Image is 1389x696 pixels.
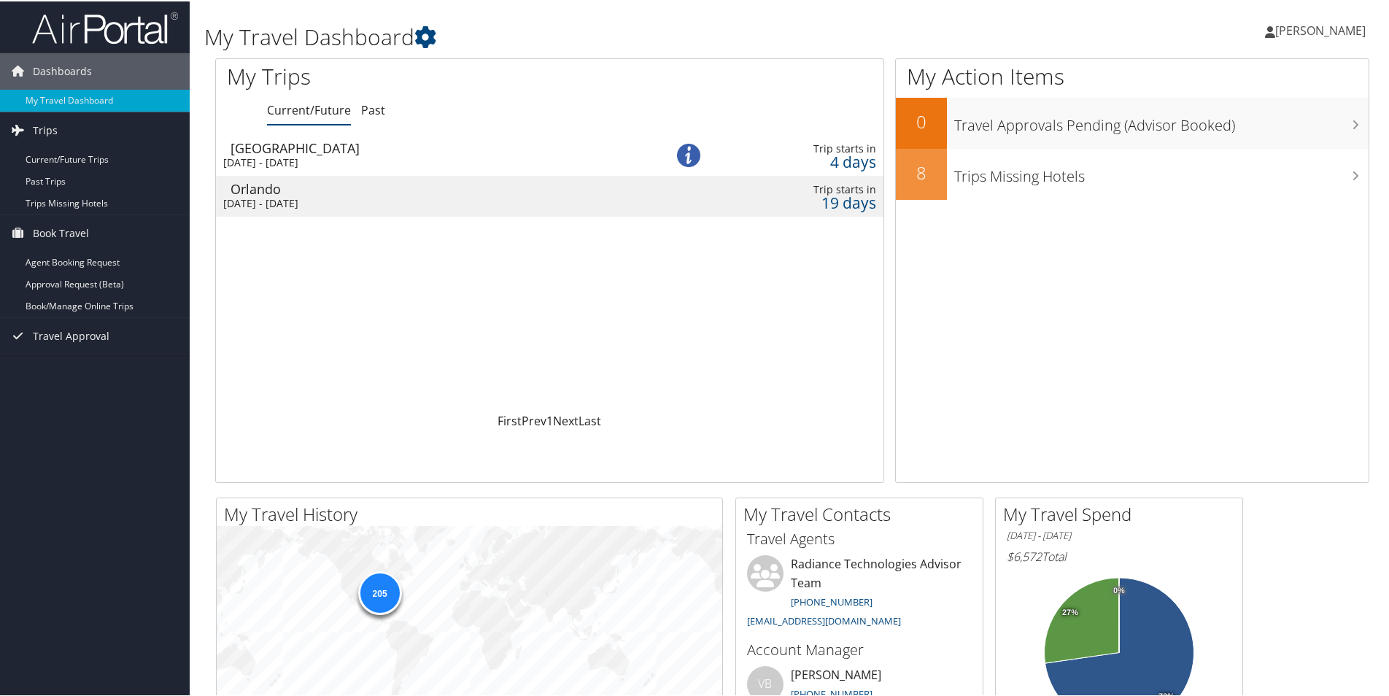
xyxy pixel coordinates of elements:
[553,411,579,428] a: Next
[739,154,875,167] div: 4 days
[33,52,92,88] span: Dashboards
[357,570,401,614] div: 205
[896,147,1369,198] a: 8Trips Missing Hotels
[546,411,553,428] a: 1
[1007,547,1042,563] span: $6,572
[1062,607,1078,616] tspan: 27%
[223,196,628,209] div: [DATE] - [DATE]
[33,317,109,353] span: Travel Approval
[204,20,988,51] h1: My Travel Dashboard
[954,158,1369,185] h3: Trips Missing Hotels
[747,613,901,626] a: [EMAIL_ADDRESS][DOMAIN_NAME]
[1113,585,1125,594] tspan: 0%
[1265,7,1380,51] a: [PERSON_NAME]
[739,141,875,154] div: Trip starts in
[498,411,522,428] a: First
[267,101,351,117] a: Current/Future
[33,111,58,147] span: Trips
[739,182,875,195] div: Trip starts in
[896,159,947,184] h2: 8
[739,195,875,208] div: 19 days
[896,96,1369,147] a: 0Travel Approvals Pending (Advisor Booked)
[677,142,700,166] img: alert-flat-solid-info.png
[740,554,979,632] li: Radiance Technologies Advisor Team
[1003,500,1242,525] h2: My Travel Spend
[896,60,1369,90] h1: My Action Items
[747,638,972,659] h3: Account Manager
[743,500,983,525] h2: My Travel Contacts
[223,155,628,168] div: [DATE] - [DATE]
[579,411,601,428] a: Last
[231,181,635,194] div: Orlando
[227,60,595,90] h1: My Trips
[1275,21,1366,37] span: [PERSON_NAME]
[522,411,546,428] a: Prev
[791,594,873,607] a: [PHONE_NUMBER]
[32,9,178,44] img: airportal-logo.png
[954,107,1369,134] h3: Travel Approvals Pending (Advisor Booked)
[747,527,972,548] h3: Travel Agents
[361,101,385,117] a: Past
[33,214,89,250] span: Book Travel
[1007,547,1231,563] h6: Total
[896,108,947,133] h2: 0
[224,500,722,525] h2: My Travel History
[1007,527,1231,541] h6: [DATE] - [DATE]
[231,140,635,153] div: [GEOGRAPHIC_DATA]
